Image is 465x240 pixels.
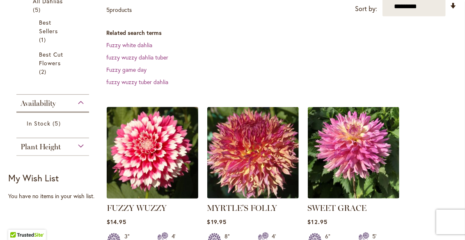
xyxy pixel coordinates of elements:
a: FUZZY WUZZY [107,203,167,213]
span: Best Sellers [39,18,58,35]
span: 5 [53,119,62,128]
a: SWEET GRACE [308,192,399,200]
img: SWEET GRACE [308,107,399,199]
div: You have no items in your wish list. [8,192,102,200]
span: 1 [39,35,48,44]
span: In Stock [27,119,50,127]
span: 5 [33,5,43,14]
a: Fuzzy white dahlia [106,41,152,49]
a: Best Cut Flowers [39,50,69,76]
a: fuzzy wuzzy tuber dahlia [106,78,168,86]
span: 2 [39,67,48,76]
label: Sort by: [355,1,378,16]
a: FUZZY WUZZY [107,192,198,200]
a: MYRTLE'S FOLLY [207,203,277,213]
img: MYRTLE'S FOLLY [207,107,299,199]
strong: My Wish List [8,172,59,184]
span: Availability [21,99,56,108]
a: SWEET GRACE [308,203,367,213]
a: Best Sellers [39,18,69,44]
span: Plant Height [21,142,61,151]
img: FUZZY WUZZY [104,105,200,201]
span: $19.95 [207,218,227,226]
span: 5 [106,6,110,14]
a: In Stock 5 [27,119,81,128]
span: Best Cut Flowers [39,50,63,67]
span: $12.95 [308,218,328,226]
p: products [106,3,132,16]
dt: Related search terms [106,29,457,37]
a: fuzzy wuzzy dahlia tuber [106,53,168,61]
span: $14.95 [107,218,126,226]
a: Fuzzy game day [106,66,147,73]
iframe: Launch Accessibility Center [6,211,29,234]
a: MYRTLE'S FOLLY [207,192,299,200]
